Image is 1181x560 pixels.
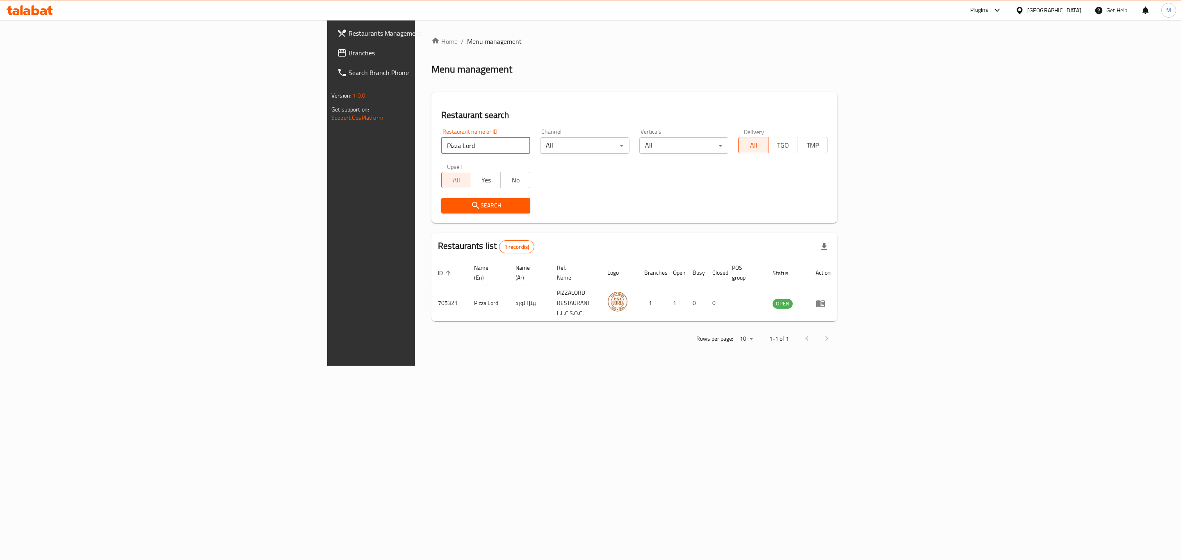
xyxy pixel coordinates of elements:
a: Restaurants Management [331,23,524,43]
label: Upsell [447,164,462,169]
span: TGO [772,139,795,151]
button: Yes [471,172,501,188]
button: TMP [798,137,828,153]
span: Yes [474,174,497,186]
td: 1 [638,285,666,321]
span: Search Branch Phone [349,68,518,77]
span: 1.0.0 [353,90,365,101]
table: enhanced table [431,260,837,321]
span: Name (En) [474,263,499,282]
span: ID [438,268,454,278]
div: Menu [816,298,831,308]
div: All [639,137,728,154]
td: 0 [706,285,725,321]
nav: breadcrumb [431,36,837,46]
div: [GEOGRAPHIC_DATA] [1027,6,1081,15]
button: All [738,137,768,153]
td: 1 [666,285,686,321]
div: Total records count [499,240,535,253]
td: PIZZALORD RESTAURANT L.L.C S.O.C [550,285,600,321]
span: Branches [349,48,518,58]
div: Export file [814,237,834,257]
span: TMP [801,139,824,151]
th: Logo [601,260,638,285]
div: All [540,137,629,154]
div: OPEN [773,299,793,309]
span: POS group [732,263,756,282]
span: All [742,139,765,151]
span: Search [448,200,524,211]
span: Restaurants Management [349,28,518,38]
span: Name (Ar) [515,263,540,282]
th: Open [666,260,686,285]
span: 1 record(s) [499,243,534,251]
button: All [441,172,471,188]
h2: Restaurants list [438,240,534,253]
span: Ref. Name [557,263,590,282]
label: Delivery [744,129,764,134]
h2: Restaurant search [441,109,828,121]
a: Support.OpsPlatform [331,112,383,123]
span: No [504,174,527,186]
span: All [445,174,468,186]
img: Pizza Lord [607,291,628,312]
p: Rows per page: [696,334,733,344]
a: Branches [331,43,524,63]
span: Get support on: [331,104,369,115]
th: Action [809,260,837,285]
a: Search Branch Phone [331,63,524,82]
td: 0 [686,285,706,321]
span: Status [773,268,799,278]
input: Search for restaurant name or ID.. [441,137,530,154]
div: Plugins [970,5,988,15]
th: Closed [706,260,725,285]
button: Search [441,198,530,213]
span: Version: [331,90,351,101]
button: No [500,172,530,188]
td: بيتزا لورد [509,285,550,321]
span: OPEN [773,299,793,308]
th: Busy [686,260,706,285]
th: Branches [638,260,666,285]
p: 1-1 of 1 [769,334,789,344]
button: TGO [768,137,798,153]
span: M [1166,6,1171,15]
div: Rows per page: [736,333,756,345]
